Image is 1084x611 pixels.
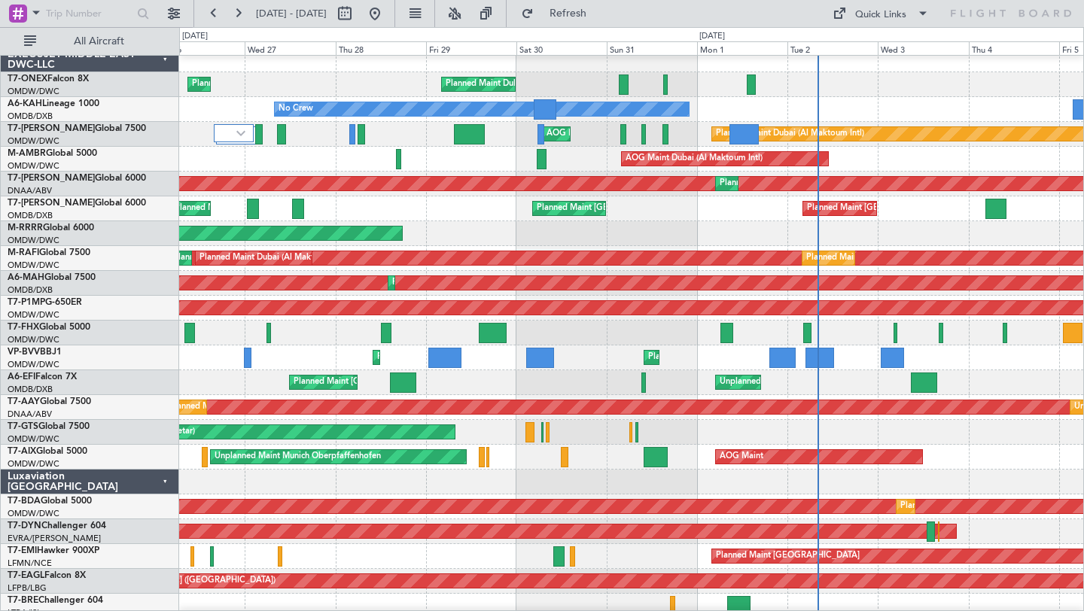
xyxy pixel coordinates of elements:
[878,41,968,55] div: Wed 3
[806,247,955,269] div: Planned Maint Dubai (Al Maktoum Intl)
[46,2,132,25] input: Trip Number
[182,30,208,43] div: [DATE]
[8,323,39,332] span: T7-FHX
[8,210,53,221] a: OMDB/DXB
[8,185,52,196] a: DNAA/ABV
[8,135,59,147] a: OMDW/DWC
[215,445,381,468] div: Unplanned Maint Munich Oberpfaffenhofen
[825,2,936,26] button: Quick Links
[8,348,40,357] span: VP-BVV
[537,197,788,220] div: Planned Maint [GEOGRAPHIC_DATA] ([GEOGRAPHIC_DATA] Intl)
[8,422,90,431] a: T7-GTSGlobal 7500
[8,397,91,406] a: T7-AAYGlobal 7500
[8,309,59,321] a: OMDW/DWC
[720,172,868,195] div: Planned Maint Dubai (Al Maktoum Intl)
[8,521,106,530] a: T7-DYNChallenger 604
[720,445,763,468] div: AOG Maint
[8,497,41,506] span: T7-BDA
[8,546,99,555] a: T7-EMIHawker 900XP
[236,130,245,136] img: arrow-gray.svg
[336,41,426,55] div: Thu 28
[720,371,967,394] div: Unplanned Maint [GEOGRAPHIC_DATA] ([GEOGRAPHIC_DATA])
[699,30,725,43] div: [DATE]
[154,41,245,55] div: Tue 26
[787,41,878,55] div: Tue 2
[8,433,59,445] a: OMDW/DWC
[855,8,906,23] div: Quick Links
[8,273,96,282] a: A6-MAHGlobal 7500
[8,174,95,183] span: T7-[PERSON_NAME]
[716,123,864,145] div: Planned Maint Dubai (Al Maktoum Intl)
[8,149,97,158] a: M-AMBRGlobal 5000
[8,596,103,605] a: T7-BREChallenger 604
[8,571,44,580] span: T7-EAGL
[900,495,1049,518] div: Planned Maint Dubai (Al Maktoum Intl)
[294,371,545,394] div: Planned Maint [GEOGRAPHIC_DATA] ([GEOGRAPHIC_DATA] Intl)
[8,596,38,605] span: T7-BRE
[8,248,90,257] a: M-RAFIGlobal 7500
[392,272,644,294] div: Planned Maint [GEOGRAPHIC_DATA] ([GEOGRAPHIC_DATA] Intl)
[256,7,327,20] span: [DATE] - [DATE]
[8,273,44,282] span: A6-MAH
[8,397,40,406] span: T7-AAY
[8,174,146,183] a: T7-[PERSON_NAME]Global 6000
[8,298,45,307] span: T7-P1MP
[8,248,39,257] span: M-RAFI
[697,41,787,55] div: Mon 1
[8,160,59,172] a: OMDW/DWC
[8,235,59,246] a: OMDW/DWC
[514,2,604,26] button: Refresh
[8,384,53,395] a: OMDB/DXB
[648,346,796,369] div: Planned Maint Dubai (Al Maktoum Intl)
[8,422,38,431] span: T7-GTS
[8,111,53,122] a: OMDB/DXB
[8,447,87,456] a: T7-AIXGlobal 5000
[8,508,59,519] a: OMDW/DWC
[8,99,42,108] span: A6-KAH
[17,29,163,53] button: All Aircraft
[8,124,146,133] a: T7-[PERSON_NAME]Global 7500
[8,359,59,370] a: OMDW/DWC
[8,223,94,233] a: M-RRRRGlobal 6000
[8,124,95,133] span: T7-[PERSON_NAME]
[969,41,1059,55] div: Thu 4
[8,334,59,345] a: OMDW/DWC
[8,533,101,544] a: EVRA/[PERSON_NAME]
[192,73,340,96] div: Planned Maint Dubai (Al Maktoum Intl)
[8,149,46,158] span: M-AMBR
[807,197,1058,220] div: Planned Maint [GEOGRAPHIC_DATA] ([GEOGRAPHIC_DATA] Intl)
[8,497,92,506] a: T7-BDAGlobal 5000
[8,323,90,332] a: T7-FHXGlobal 5000
[547,123,684,145] div: AOG Maint Dubai (Al Maktoum Intl)
[199,247,348,269] div: Planned Maint Dubai (Al Maktoum Intl)
[8,372,35,381] span: A6-EFI
[8,372,77,381] a: A6-EFIFalcon 7X
[8,521,41,530] span: T7-DYN
[245,41,335,55] div: Wed 27
[39,36,159,47] span: All Aircraft
[8,74,89,84] a: T7-ONEXFalcon 8X
[8,546,37,555] span: T7-EMI
[8,582,47,594] a: LFPB/LBG
[537,8,600,19] span: Refresh
[8,298,82,307] a: T7-P1MPG-650ER
[8,571,86,580] a: T7-EAGLFalcon 8X
[8,458,59,470] a: OMDW/DWC
[377,346,525,369] div: Planned Maint Dubai (Al Maktoum Intl)
[8,409,52,420] a: DNAA/ABV
[8,447,36,456] span: T7-AIX
[626,147,763,170] div: AOG Maint Dubai (Al Maktoum Intl)
[516,41,607,55] div: Sat 30
[8,86,59,97] a: OMDW/DWC
[8,99,99,108] a: A6-KAHLineage 1000
[98,570,276,592] div: Grounded [US_STATE] ([GEOGRAPHIC_DATA])
[716,545,860,567] div: Planned Maint [GEOGRAPHIC_DATA]
[446,73,594,96] div: Planned Maint Dubai (Al Maktoum Intl)
[279,98,313,120] div: No Crew
[8,223,43,233] span: M-RRRR
[8,348,62,357] a: VP-BVVBBJ1
[8,260,59,271] a: OMDW/DWC
[8,199,95,208] span: T7-[PERSON_NAME]
[8,74,47,84] span: T7-ONEX
[607,41,697,55] div: Sun 31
